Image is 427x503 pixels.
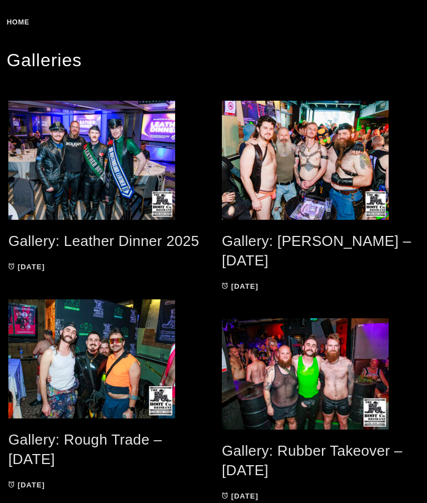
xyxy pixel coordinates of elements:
a: Gallery: Rough Trade – [DATE] [8,431,162,467]
a: [DATE] [8,263,45,271]
a: Gallery: Rubber Takeover – [DATE] [222,442,403,479]
time: [DATE] [231,282,259,290]
div: Breadcrumbs [7,18,93,26]
time: [DATE] [18,481,45,489]
a: Home [7,18,33,26]
time: [DATE] [231,492,259,500]
a: [DATE] [222,492,259,500]
a: [DATE] [222,282,259,290]
a: Gallery: [PERSON_NAME] – [DATE] [222,233,411,269]
time: [DATE] [18,263,45,271]
a: Gallery: Leather Dinner 2025 [8,233,199,249]
a: [DATE] [8,481,45,489]
h1: Galleries [7,48,420,72]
